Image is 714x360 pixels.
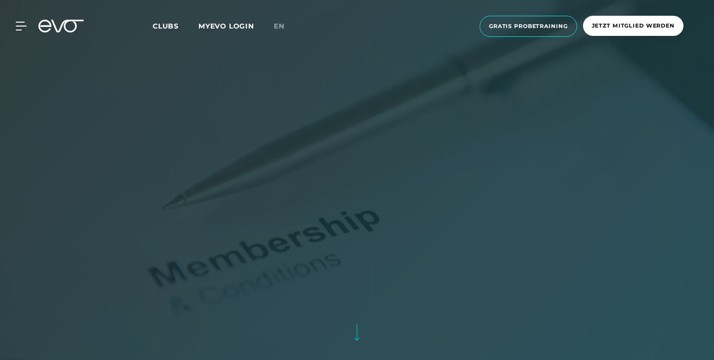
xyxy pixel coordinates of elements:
[489,22,568,30] span: Gratis Probetraining
[153,22,179,30] span: Clubs
[580,16,686,37] a: Jetzt Mitglied werden
[592,22,675,30] span: Jetzt Mitglied werden
[274,21,296,32] a: en
[477,16,580,37] a: Gratis Probetraining
[198,22,254,30] a: MYEVO LOGIN
[153,21,198,30] a: Clubs
[274,22,285,30] span: en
